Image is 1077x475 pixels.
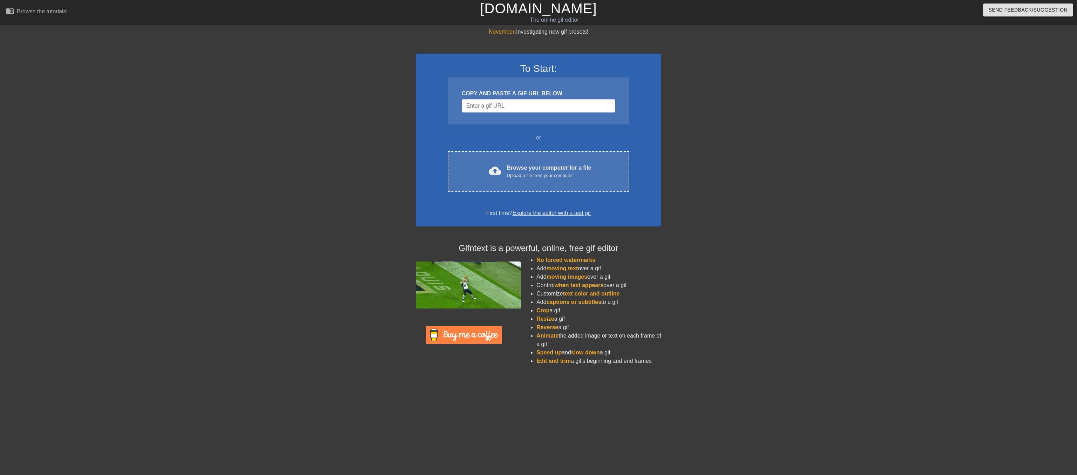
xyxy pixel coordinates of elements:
span: menu_book [6,7,14,15]
span: slow down [571,350,600,355]
span: Reverse [536,324,558,330]
span: Edit and trim [536,358,571,364]
h4: Gifntext is a powerful, online, free gif editor [416,243,661,253]
h3: To Start: [425,63,652,75]
li: Add over a gif [536,273,661,281]
span: Resize [536,316,554,322]
span: when text appears [555,282,604,288]
div: Investigating new gif presets! [416,28,661,36]
span: cloud_upload [489,164,501,177]
li: Add to a gif [536,298,661,306]
a: Explore the editor with a test gif [513,210,591,216]
li: a gif [536,323,661,332]
li: a gif [536,315,661,323]
li: Control over a gif [536,281,661,290]
li: Add over a gif [536,264,661,273]
div: Browse your computer for a file [507,164,591,179]
div: Upload a file from your computer [507,172,591,179]
span: Animate [536,333,558,339]
li: and a gif [536,348,661,357]
span: text color and outline [563,291,620,297]
div: First time? [425,209,652,217]
span: moving text [547,265,578,271]
span: No forced watermarks [536,257,595,263]
div: or [434,134,643,142]
li: Customize [536,290,661,298]
img: football_small.gif [416,262,521,308]
input: Username [462,99,615,113]
a: [DOMAIN_NAME] [480,1,597,16]
div: COPY AND PASTE A GIF URL BELOW [462,89,615,98]
span: moving images [547,274,587,280]
li: a gif's beginning and end frames [536,357,661,365]
button: Send Feedback/Suggestion [983,4,1073,16]
div: Browse the tutorials! [17,8,68,14]
a: Browse the tutorials! [6,7,68,18]
li: the added image or text on each frame of a gif [536,332,661,348]
li: a gif [536,306,661,315]
span: captions or subtitles [547,299,601,305]
span: Crop [536,307,549,313]
span: Send Feedback/Suggestion [989,6,1068,14]
span: November: [489,29,516,35]
img: Buy Me A Coffee [426,326,502,344]
span: Speed up [536,350,562,355]
div: The online gif editor [363,16,746,24]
